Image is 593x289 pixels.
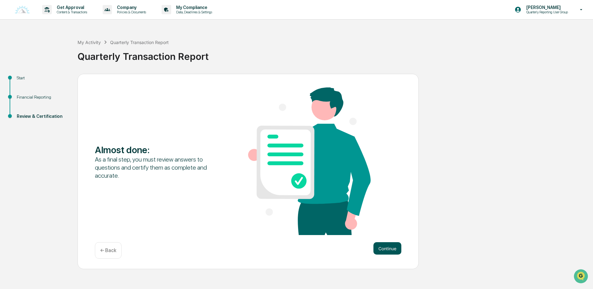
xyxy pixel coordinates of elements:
[110,40,169,45] div: Quarterly Transaction Report
[521,10,571,14] p: Quarterly Reporting User Group
[573,269,590,285] iframe: Open customer support
[12,90,39,96] span: Data Lookup
[171,10,215,14] p: Data, Deadlines & Settings
[78,40,101,45] div: My Activity
[100,247,116,253] p: ← Back
[52,10,90,14] p: Content & Transactions
[112,5,149,10] p: Company
[51,78,77,84] span: Attestations
[95,155,217,180] div: As a final step, you must review answers to questions and certify them as complete and accurate.
[248,87,371,235] img: Almost done
[6,79,11,84] div: 🖐️
[62,105,75,110] span: Pylon
[52,5,90,10] p: Get Approval
[17,94,68,100] div: Financial Reporting
[21,47,102,54] div: Start new chat
[12,78,40,84] span: Preclearance
[4,87,42,99] a: 🔎Data Lookup
[171,5,215,10] p: My Compliance
[6,13,113,23] p: How can we help?
[6,47,17,59] img: 1746055101610-c473b297-6a78-478c-a979-82029cc54cd1
[42,76,79,87] a: 🗄️Attestations
[21,54,78,59] div: We're available if you need us!
[521,5,571,10] p: [PERSON_NAME]
[4,76,42,87] a: 🖐️Preclearance
[15,6,30,14] img: logo
[373,242,401,255] button: Continue
[78,46,590,62] div: Quarterly Transaction Report
[17,113,68,120] div: Review & Certification
[105,49,113,57] button: Start new chat
[44,105,75,110] a: Powered byPylon
[45,79,50,84] div: 🗄️
[95,144,217,155] div: Almost done :
[6,91,11,96] div: 🔎
[112,10,149,14] p: Policies & Documents
[17,75,68,81] div: Start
